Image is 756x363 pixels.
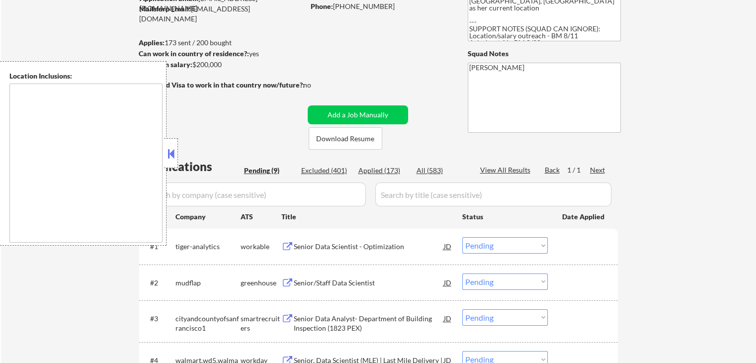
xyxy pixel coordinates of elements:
strong: Minimum salary: [139,60,192,69]
div: Senior/Staff Data Scientist [294,278,444,288]
div: Title [281,212,453,222]
strong: Can work in country of residence?: [139,49,249,58]
div: smartrecruiters [241,314,281,333]
div: #3 [150,314,168,324]
div: Applied (173) [358,166,408,176]
div: mudflap [175,278,241,288]
div: [PHONE_NUMBER] [311,1,451,11]
div: Senior Data Scientist - Optimization [294,242,444,252]
div: Applications [142,161,241,173]
div: greenhouse [241,278,281,288]
div: #2 [150,278,168,288]
div: no [303,80,332,90]
div: Location Inclusions: [9,71,163,81]
div: 1 / 1 [567,165,590,175]
button: Add a Job Manually [308,105,408,124]
div: JD [443,309,453,327]
div: ATS [241,212,281,222]
div: #1 [150,242,168,252]
div: JD [443,273,453,291]
div: workable [241,242,281,252]
div: Squad Notes [468,49,621,59]
div: $200,000 [139,60,304,70]
div: Next [590,165,606,175]
div: All (583) [417,166,466,176]
div: Pending (9) [244,166,294,176]
div: Company [175,212,241,222]
div: yes [139,49,301,59]
div: Senior Data Analyst- Department of Building Inspection (1823 PEX) [294,314,444,333]
div: JD [443,237,453,255]
div: cityandcountyofsanfrancisco1 [175,314,241,333]
div: [EMAIL_ADDRESS][DOMAIN_NAME] [139,4,304,23]
div: 173 sent / 200 bought [139,38,304,48]
div: tiger-analytics [175,242,241,252]
div: Back [545,165,561,175]
div: Date Applied [562,212,606,222]
input: Search by company (case sensitive) [142,182,366,206]
div: Status [462,207,548,225]
strong: Will need Visa to work in that country now/future?: [139,81,305,89]
strong: Applies: [139,38,165,47]
input: Search by title (case sensitive) [375,182,611,206]
button: Download Resume [309,127,382,150]
div: Excluded (401) [301,166,351,176]
strong: Mailslurp Email: [139,4,191,13]
div: View All Results [480,165,533,175]
strong: Phone: [311,2,333,10]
